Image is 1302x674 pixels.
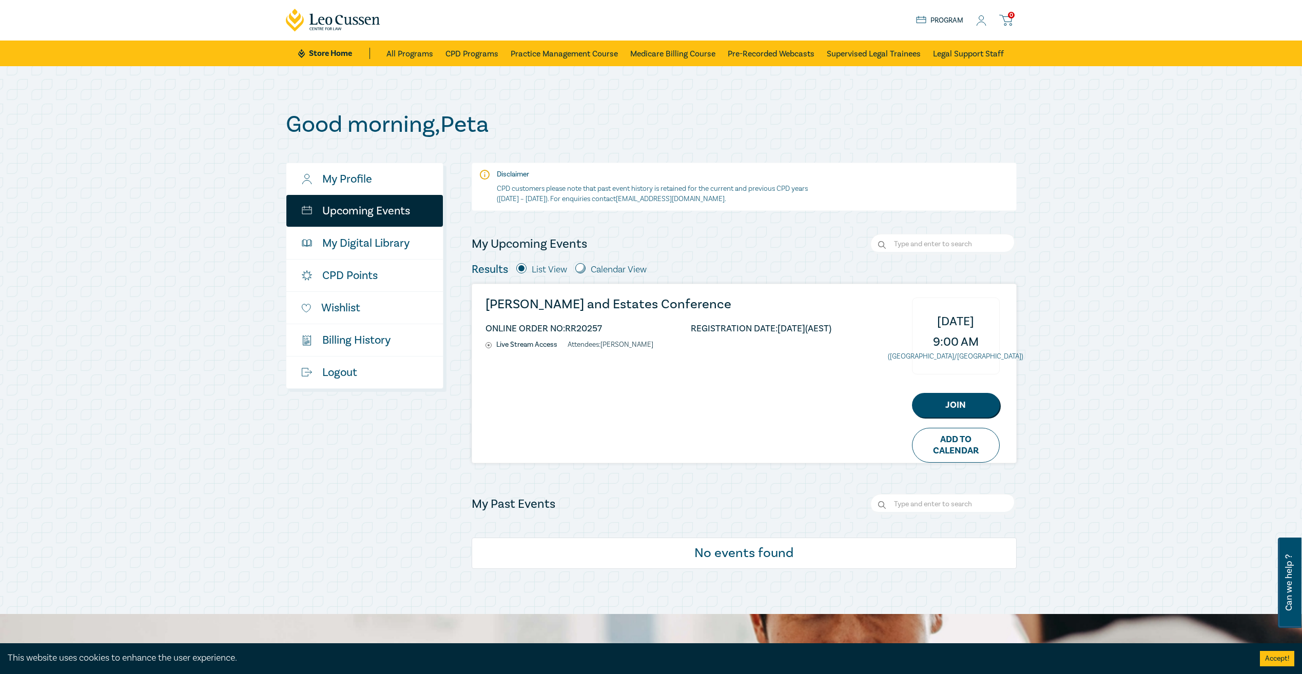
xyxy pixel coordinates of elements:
tspan: $ [304,337,306,342]
a: Medicare Billing Course [630,41,715,66]
button: Accept cookies [1260,651,1294,666]
h1: Good morning , Peta [286,111,1017,138]
li: ONLINE ORDER NO: RR20257 [485,324,602,333]
h4: My Past Events [472,496,555,512]
a: Pre-Recorded Webcasts [728,41,814,66]
span: [DATE] [937,311,974,332]
li: Attendees: [PERSON_NAME] [568,341,653,349]
div: This website uses cookies to enhance the user experience. [8,651,1245,665]
label: Calendar View [591,263,647,276]
span: Can we help ? [1284,544,1294,622]
a: [PERSON_NAME] and Estates Conference [485,298,831,311]
input: Search [870,234,1017,254]
a: Supervised Legal Trainees [827,41,921,66]
li: Live Stream Access [485,341,568,349]
h4: My Upcoming Events [472,236,587,252]
a: Wishlist [286,292,443,324]
p: CPD customers please note that past event history is retained for the current and previous CPD ye... [497,184,812,204]
a: My Digital Library [286,227,443,259]
a: Upcoming Events [286,195,443,227]
label: List View [532,263,567,276]
a: Logout [286,356,443,388]
span: 0 [1008,12,1015,18]
a: All Programs [386,41,433,66]
strong: Disclaimer [497,170,529,179]
small: ([GEOGRAPHIC_DATA]/[GEOGRAPHIC_DATA]) [888,352,1023,361]
a: Add to Calendar [912,428,1000,463]
a: CPD Programs [445,41,498,66]
a: Store Home [298,48,370,59]
a: Join [912,393,1000,418]
li: REGISTRATION DATE: [DATE] (AEST) [691,324,831,333]
span: 9:00 AM [933,332,979,352]
a: Program [916,15,964,26]
h6: No events found [480,546,1008,560]
h5: Results [472,263,508,276]
a: Legal Support Staff [933,41,1004,66]
a: CPD Points [286,260,443,291]
a: $Billing History [286,324,443,356]
a: My Profile [286,163,443,195]
input: Search [870,494,1017,514]
a: Practice Management Course [511,41,618,66]
a: [EMAIL_ADDRESS][DOMAIN_NAME] [616,194,725,204]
